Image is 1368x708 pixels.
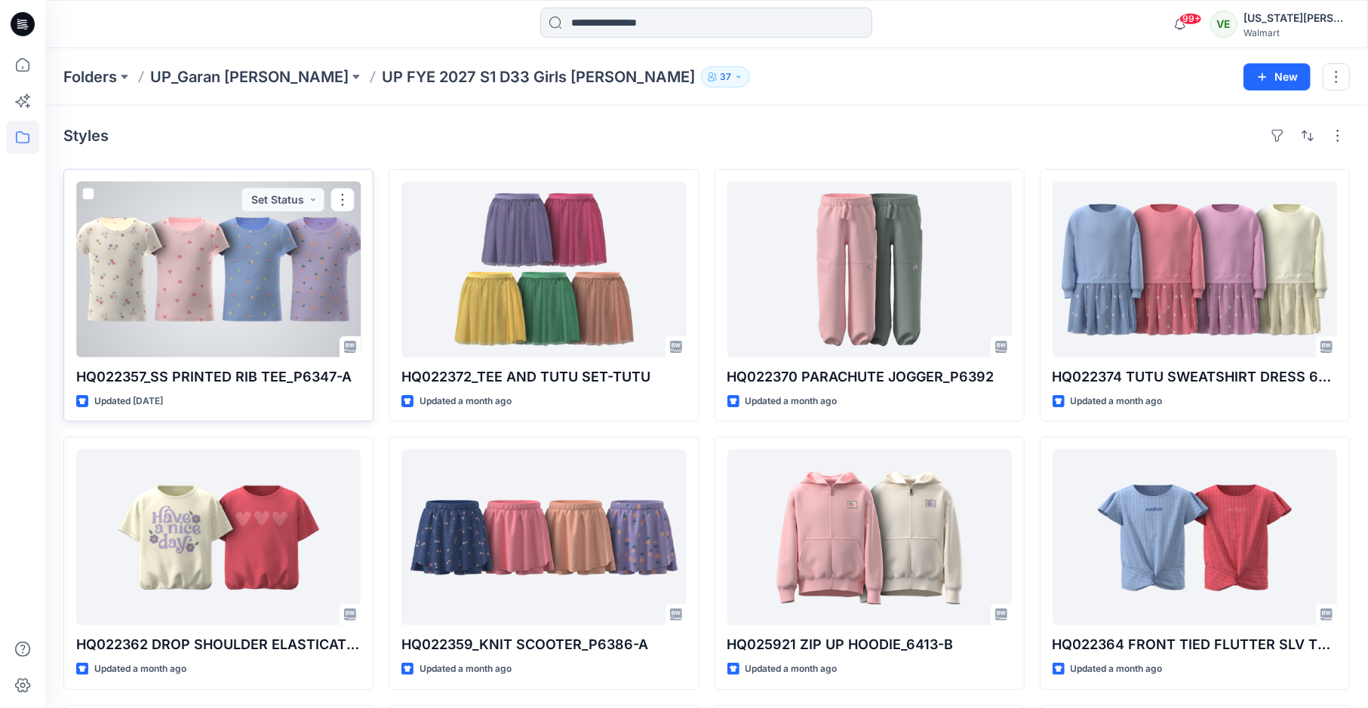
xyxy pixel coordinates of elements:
[745,661,838,677] p: Updated a month ago
[1179,13,1202,25] span: 99+
[1071,394,1163,409] p: Updated a month ago
[76,366,361,388] p: HQ022357_SS PRINTED RIB TEE_P6347-A
[150,66,349,87] a: UP_Garan [PERSON_NAME]
[401,449,686,625] a: HQ022359_KNIT SCOOTER_P6386-A
[420,661,512,677] p: Updated a month ago
[401,182,686,357] a: HQ022372_TEE AND TUTU SET-TUTU
[720,69,731,85] p: 37
[727,449,1012,625] a: HQ025921 ZIP UP HOODIE_6413-B
[76,634,361,655] p: HQ022362 DROP SHOULDER ELASTICATED BTM_6378-A
[1243,9,1349,27] div: [US_STATE][PERSON_NAME]
[1053,182,1337,357] a: HQ022374 TUTU SWEATSHIRT DRESS 6364-A
[1243,63,1311,90] button: New
[701,66,750,87] button: 37
[401,366,686,388] p: HQ022372_TEE AND TUTU SET-TUTU
[745,394,838,409] p: Updated a month ago
[76,449,361,625] a: HQ022362 DROP SHOULDER ELASTICATED BTM_6378-A
[63,127,109,145] h4: Styles
[727,366,1012,388] p: HQ022370 PARACHUTE JOGGER_P6392
[63,66,117,87] a: Folders
[1210,11,1237,38] div: VE
[382,66,695,87] p: UP FYE 2027 S1 D33 Girls [PERSON_NAME]
[1071,661,1163,677] p: Updated a month ago
[76,182,361,357] a: HQ022357_SS PRINTED RIB TEE_P6347-A
[727,182,1012,357] a: HQ022370 PARACHUTE JOGGER_P6392
[401,634,686,655] p: HQ022359_KNIT SCOOTER_P6386-A
[1053,366,1337,388] p: HQ022374 TUTU SWEATSHIRT DRESS 6364-A
[1053,634,1337,655] p: HQ022364 FRONT TIED FLUTTER SLV TEEP_6394-B
[727,634,1012,655] p: HQ025921 ZIP UP HOODIE_6413-B
[1243,27,1349,38] div: Walmart
[1053,449,1337,625] a: HQ022364 FRONT TIED FLUTTER SLV TEEP_6394-B
[94,661,186,677] p: Updated a month ago
[420,394,512,409] p: Updated a month ago
[94,394,163,409] p: Updated [DATE]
